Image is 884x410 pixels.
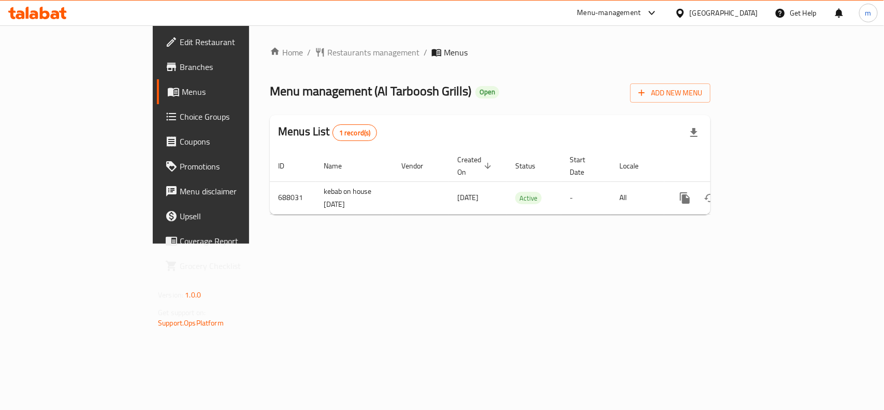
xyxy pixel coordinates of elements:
[157,54,300,79] a: Branches
[157,30,300,54] a: Edit Restaurant
[158,306,206,319] span: Get support on:
[327,46,419,59] span: Restaurants management
[180,185,292,197] span: Menu disclaimer
[515,160,549,172] span: Status
[561,181,611,214] td: -
[270,46,711,59] nav: breadcrumb
[424,46,427,59] li: /
[158,288,183,302] span: Version:
[324,160,355,172] span: Name
[315,46,419,59] a: Restaurants management
[157,79,300,104] a: Menus
[180,110,292,123] span: Choice Groups
[865,7,872,19] span: m
[475,88,499,96] span: Open
[401,160,437,172] span: Vendor
[180,135,292,148] span: Coupons
[278,160,298,172] span: ID
[332,124,378,141] div: Total records count
[180,160,292,173] span: Promotions
[515,192,542,204] span: Active
[457,191,479,204] span: [DATE]
[611,181,664,214] td: All
[444,46,468,59] span: Menus
[619,160,652,172] span: Locale
[698,186,722,210] button: Change Status
[157,204,300,229] a: Upsell
[682,120,706,145] div: Export file
[157,229,300,253] a: Coverage Report
[157,129,300,154] a: Coupons
[630,83,711,103] button: Add New Menu
[180,260,292,272] span: Grocery Checklist
[664,150,780,182] th: Actions
[157,104,300,129] a: Choice Groups
[457,153,495,178] span: Created On
[157,253,300,278] a: Grocery Checklist
[307,46,311,59] li: /
[180,235,292,247] span: Coverage Report
[577,7,641,19] div: Menu-management
[270,150,780,215] table: enhanced table
[180,61,292,73] span: Branches
[158,316,224,330] a: Support.OpsPlatform
[180,36,292,48] span: Edit Restaurant
[180,210,292,222] span: Upsell
[315,181,393,214] td: kebab on house [DATE]
[475,86,499,98] div: Open
[270,79,471,103] span: Menu management ( Al Tarboosh Grills )
[333,128,377,138] span: 1 record(s)
[157,179,300,204] a: Menu disclaimer
[639,87,702,100] span: Add New Menu
[157,154,300,179] a: Promotions
[570,153,599,178] span: Start Date
[278,124,377,141] h2: Menus List
[182,86,292,98] span: Menus
[690,7,758,19] div: [GEOGRAPHIC_DATA]
[673,186,698,210] button: more
[185,288,201,302] span: 1.0.0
